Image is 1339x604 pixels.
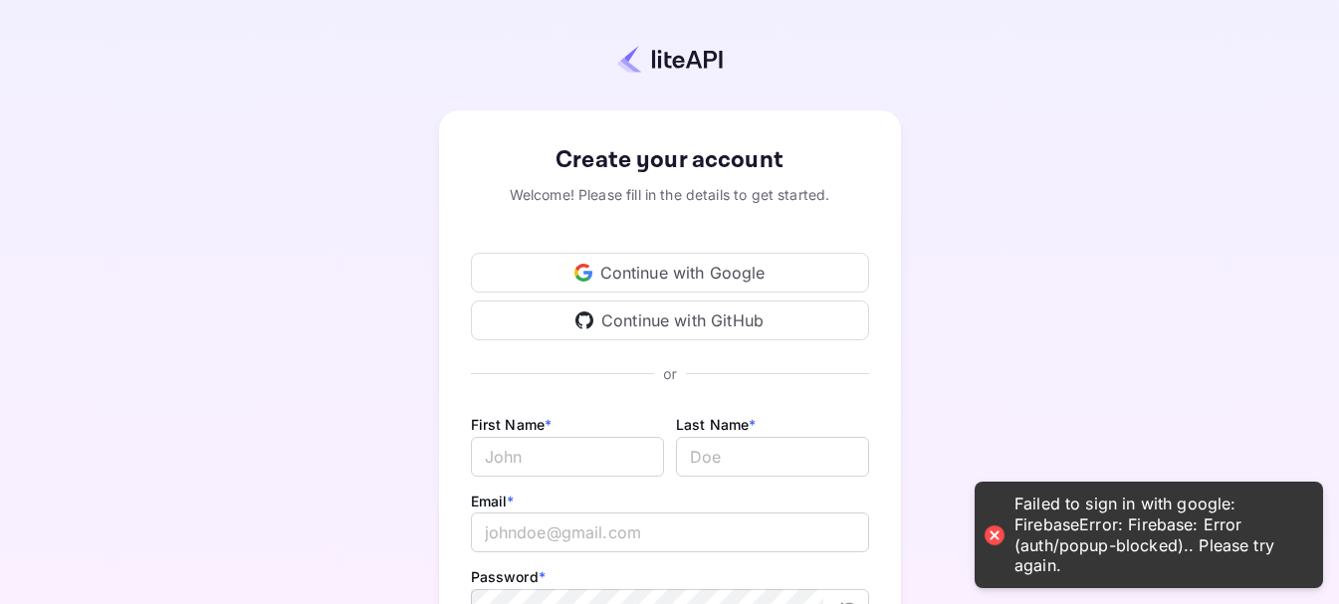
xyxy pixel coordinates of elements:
[617,45,723,74] img: liteapi
[471,568,546,585] label: Password
[471,512,869,552] input: johndoe@gmail.com
[471,142,869,178] div: Create your account
[471,301,869,340] div: Continue with GitHub
[676,437,869,477] input: Doe
[471,416,553,433] label: First Name
[471,253,869,293] div: Continue with Google
[1014,494,1303,576] div: Failed to sign in with google: FirebaseError: Firebase: Error (auth/popup-blocked).. Please try a...
[471,184,869,205] div: Welcome! Please fill in the details to get started.
[676,416,757,433] label: Last Name
[471,493,515,509] label: Email
[471,437,664,477] input: John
